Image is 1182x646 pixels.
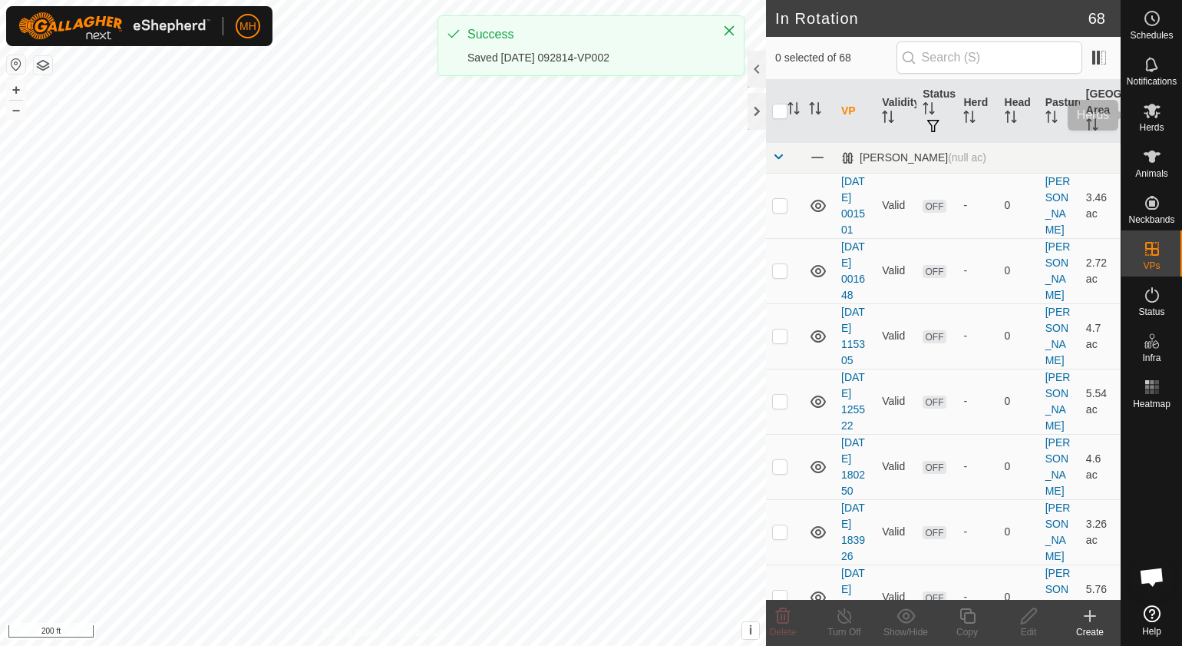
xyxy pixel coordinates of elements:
td: Valid [876,499,916,565]
span: Neckbands [1128,215,1174,224]
div: - [963,459,992,475]
th: Head [999,80,1039,143]
p-sorticon: Activate to sort [882,113,894,125]
a: [PERSON_NAME] [1045,371,1071,432]
button: Close [718,20,740,41]
div: - [963,524,992,540]
span: Heatmap [1133,399,1170,409]
span: OFF [923,265,946,278]
div: Copy [936,625,998,639]
td: 5.76 ac [1080,565,1121,630]
span: Help [1142,627,1161,636]
div: - [963,589,992,605]
span: VPs [1143,261,1160,270]
h2: In Rotation [775,9,1088,28]
span: OFF [923,396,946,409]
td: 3.46 ac [1080,173,1121,238]
span: Schedules [1130,31,1173,40]
div: Edit [998,625,1059,639]
a: [DATE] 183926 [841,502,865,562]
span: Herds [1139,123,1164,132]
p-sorticon: Activate to sort [787,104,800,117]
button: Reset Map [7,55,25,74]
td: 0 [999,173,1039,238]
td: 2.72 ac [1080,238,1121,303]
img: Gallagher Logo [18,12,210,40]
a: Help [1121,599,1182,642]
input: Search (S) [896,41,1082,74]
div: - [963,197,992,214]
th: Validity [876,80,916,143]
span: i [749,624,752,637]
div: Create [1059,625,1121,639]
span: (null ac) [948,151,986,164]
a: [PERSON_NAME] [1045,502,1071,562]
span: OFF [923,461,946,474]
button: – [7,101,25,119]
div: - [963,393,992,409]
span: Infra [1142,353,1161,363]
span: 0 selected of 68 [775,50,896,66]
span: OFF [923,591,946,605]
div: Saved [DATE] 092814-VP002 [467,50,707,66]
td: 0 [999,434,1039,499]
a: [DATE] 080549 [841,567,865,628]
p-sorticon: Activate to sort [809,104,821,117]
a: [PERSON_NAME] [1045,567,1071,628]
a: [DATE] 001501 [841,175,865,236]
td: 0 [999,369,1039,434]
span: MH [239,18,256,35]
button: i [742,622,759,639]
td: 0 [999,565,1039,630]
td: Valid [876,434,916,499]
p-sorticon: Activate to sort [923,104,935,117]
a: [DATE] 001648 [841,240,865,301]
button: + [7,81,25,99]
td: 0 [999,303,1039,369]
td: 4.7 ac [1080,303,1121,369]
div: [PERSON_NAME] [841,151,986,164]
td: Valid [876,369,916,434]
div: Open chat [1129,554,1175,600]
a: [DATE] 125522 [841,371,865,432]
p-sorticon: Activate to sort [1086,121,1098,133]
p-sorticon: Activate to sort [963,113,976,125]
span: Status [1138,307,1164,316]
a: [DATE] 180250 [841,436,865,497]
th: VP [835,80,876,143]
span: OFF [923,330,946,343]
span: Notifications [1127,77,1177,86]
td: Valid [876,238,916,303]
div: Show/Hide [875,625,936,639]
td: 0 [999,499,1039,565]
td: 4.6 ac [1080,434,1121,499]
th: Pasture [1039,80,1080,143]
th: [GEOGRAPHIC_DATA] Area [1080,80,1121,143]
th: Herd [957,80,998,143]
td: Valid [876,173,916,238]
a: [PERSON_NAME] [1045,436,1071,497]
button: Map Layers [34,56,52,75]
span: 68 [1088,7,1105,30]
td: Valid [876,303,916,369]
span: OFF [923,526,946,539]
span: Delete [770,627,797,638]
div: - [963,328,992,344]
td: 0 [999,238,1039,303]
a: [PERSON_NAME] [1045,240,1071,301]
th: Status [916,80,957,143]
p-sorticon: Activate to sort [1045,113,1058,125]
a: Privacy Policy [322,626,380,640]
div: Turn Off [814,625,875,639]
td: 3.26 ac [1080,499,1121,565]
p-sorticon: Activate to sort [1005,113,1017,125]
a: [PERSON_NAME] [1045,175,1071,236]
span: OFF [923,200,946,213]
a: [DATE] 115305 [841,306,865,366]
a: [PERSON_NAME] [1045,306,1071,366]
td: 5.54 ac [1080,369,1121,434]
span: Animals [1135,169,1168,178]
div: - [963,263,992,279]
div: Success [467,25,707,44]
a: Contact Us [398,626,444,640]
